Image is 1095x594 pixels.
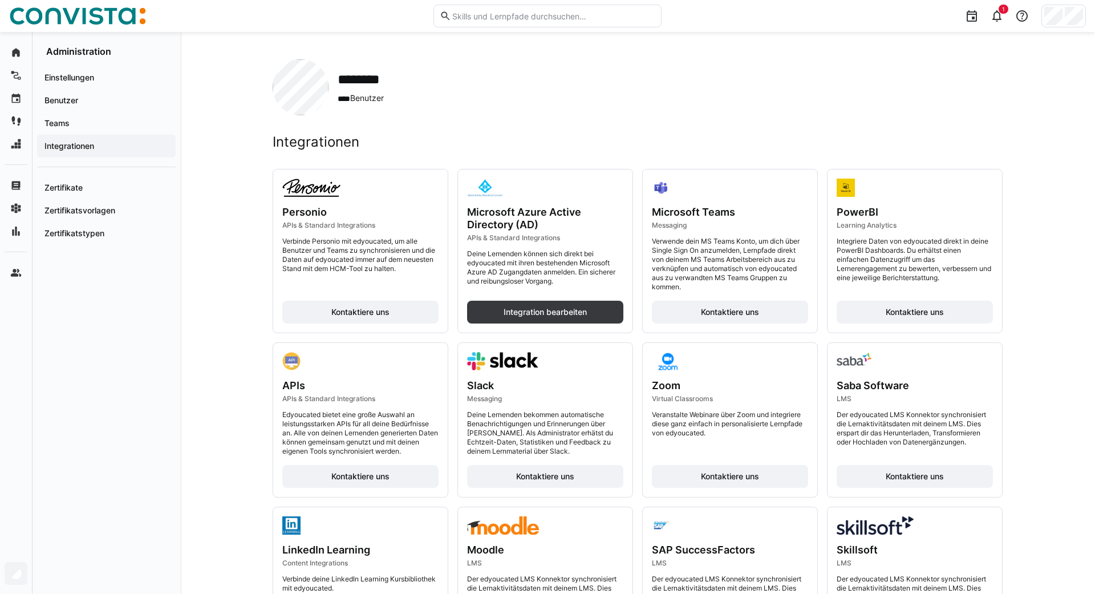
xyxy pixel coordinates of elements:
p: Virtual Classrooms [652,394,808,403]
h3: Personio [282,206,439,219]
button: Kontaktiere uns [467,465,623,488]
p: Deine Lernenden bekommen automatische Benachrichtigungen und Erinnerungen über [PERSON_NAME]. Als... [467,410,623,456]
button: Kontaktiere uns [282,301,439,324]
p: APIs & Standard Integrations [467,233,623,243]
h3: Microsoft Teams [652,206,808,219]
p: Verwende dein MS Teams Konto, um dich über Single Sign On anzumelden, Lernpfade direkt von deinem... [652,237,808,292]
p: Verbinde Personio mit edyoucated, um alle Benutzer und Teams zu synchronisieren und die Daten auf... [282,237,439,273]
p: Messaging [652,221,808,230]
p: Learning Analytics [837,221,993,230]
p: APIs & Standard Integrations [282,221,439,230]
span: Integration bearbeiten [502,306,589,318]
h3: APIs [282,379,439,392]
h3: Saba Software [837,379,993,392]
h3: Skillsoft [837,544,993,556]
h3: Moodle [467,544,623,556]
button: Kontaktiere uns [282,465,439,488]
p: Der edyoucated LMS Konnektor synchronisiert die Lernaktivitätsdaten mit deinem LMS. Dies erspart ... [837,410,993,447]
p: Integriere Daten von edyoucated direkt in deine PowerBI Dashboards. Du erhältst einen einfachen D... [837,237,993,282]
p: LMS [837,559,993,568]
span: Kontaktiere uns [699,306,761,318]
p: Edyoucated bietet eine große Auswahl an leistungsstarken APIs für all deine Bedürfnisse an. Alle ... [282,410,439,456]
h3: Microsoft Azure Active Directory (AD) [467,206,623,231]
h3: Zoom [652,379,808,392]
button: Kontaktiere uns [837,301,993,324]
h3: LinkedIn Learning [282,544,439,556]
button: Kontaktiere uns [652,465,808,488]
span: Kontaktiere uns [514,471,576,482]
span: Kontaktiere uns [699,471,761,482]
p: Deine Lernenden können sich direkt bei edyoucated mit ihren bestehenden Microsoft Azure AD Zugang... [467,249,623,286]
p: LMS [652,559,808,568]
p: LMS [837,394,993,403]
p: Verbinde deine LinkedIn Learning Kursbibliothek mit edyoucated. [282,575,439,593]
span: 1 [1002,6,1005,13]
input: Skills und Lernpfade durchsuchen… [451,11,655,21]
p: Content Integrations [282,559,439,568]
h2: Integrationen [273,134,1003,151]
p: APIs & Standard Integrations [282,394,439,403]
span: Kontaktiere uns [884,306,946,318]
p: Messaging [467,394,623,403]
span: Kontaktiere uns [884,471,946,482]
button: Integration bearbeiten [467,301,623,324]
h3: SAP SuccessFactors [652,544,808,556]
span: Benutzer [338,92,394,104]
p: LMS [467,559,623,568]
button: Kontaktiere uns [652,301,808,324]
button: Kontaktiere uns [837,465,993,488]
h3: PowerBI [837,206,993,219]
p: Veranstalte Webinare über Zoom und integriere diese ganz einfach in personalisierte Lernpfade von... [652,410,808,438]
span: Kontaktiere uns [330,471,391,482]
span: Kontaktiere uns [330,306,391,318]
h3: Slack [467,379,623,392]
